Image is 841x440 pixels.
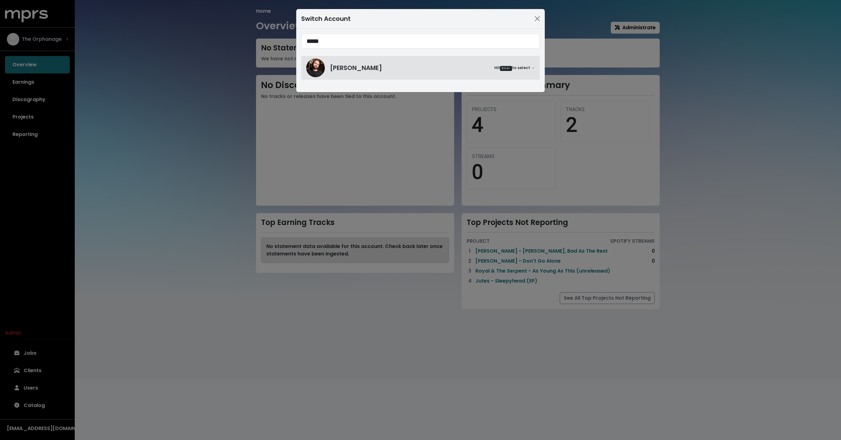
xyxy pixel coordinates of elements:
[532,14,542,24] button: Close
[301,56,540,80] a: Steven Solomon[PERSON_NAME]HitEnterto select →
[330,63,382,73] span: [PERSON_NAME]
[301,14,351,23] div: Switch Account
[306,59,325,77] img: Steven Solomon
[301,34,540,49] input: Search accounts
[494,65,535,71] small: Hit to select →
[500,66,512,71] kbd: Enter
